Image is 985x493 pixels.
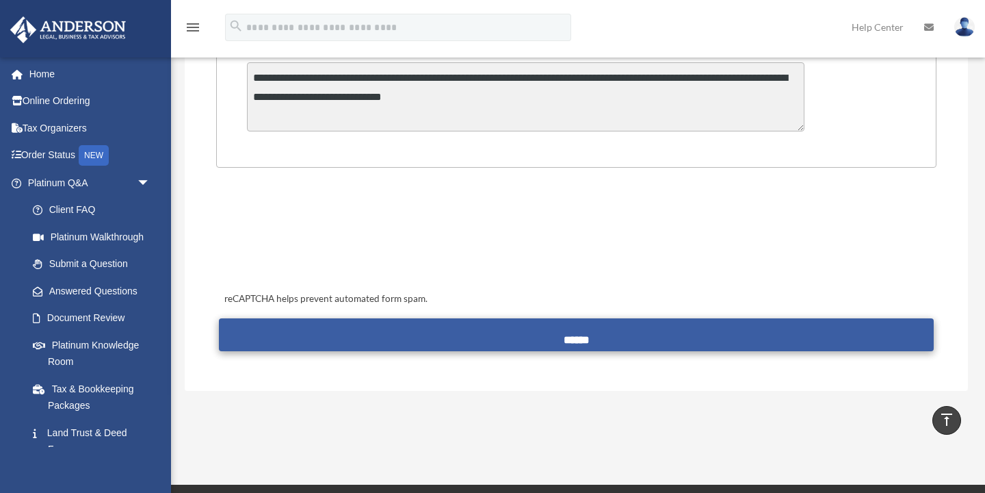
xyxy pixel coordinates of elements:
a: Order StatusNEW [10,142,171,170]
a: Online Ordering [10,88,171,115]
a: Tax Organizers [10,114,171,142]
img: Anderson Advisors Platinum Portal [6,16,130,43]
div: reCAPTCHA helps prevent automated form spam. [219,291,934,307]
a: Submit a Question [19,251,164,278]
div: NEW [79,145,109,166]
a: menu [185,24,201,36]
a: Land Trust & Deed Forum [19,419,171,463]
a: Answered Questions [19,277,171,305]
span: arrow_drop_down [137,169,164,197]
a: Platinum Knowledge Room [19,331,171,375]
a: Client FAQ [19,197,171,224]
img: User Pic [954,17,975,37]
a: Document Review [19,305,171,332]
a: vertical_align_top [932,406,961,435]
i: vertical_align_top [938,412,955,428]
a: Tax & Bookkeeping Packages [19,375,171,419]
a: Platinum Q&Aarrow_drop_down [10,169,171,197]
a: Home [10,60,171,88]
a: Platinum Walkthrough [19,223,171,251]
i: menu [185,19,201,36]
i: search [228,18,244,34]
iframe: reCAPTCHA [220,210,428,264]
